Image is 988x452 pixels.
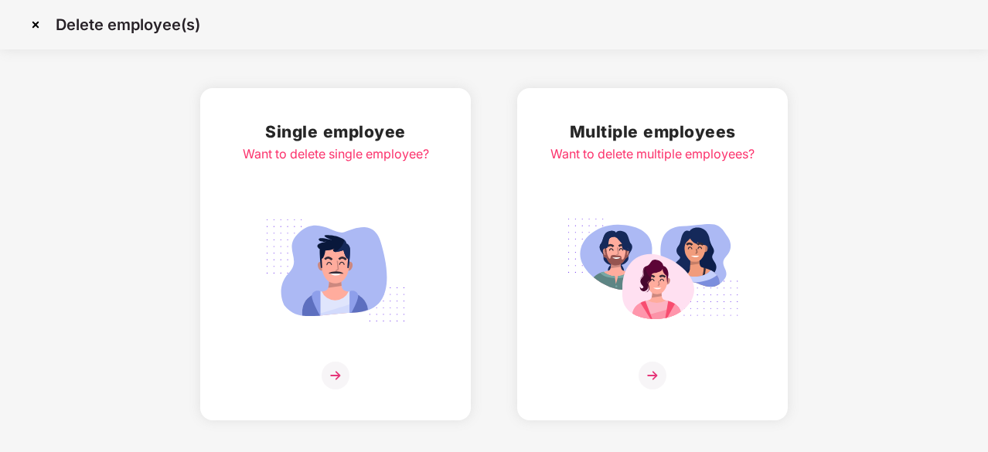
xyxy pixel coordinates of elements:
[550,144,755,164] div: Want to delete multiple employees?
[249,210,422,331] img: svg+xml;base64,PHN2ZyB4bWxucz0iaHR0cDovL3d3dy53My5vcmcvMjAwMC9zdmciIGlkPSJTaW5nbGVfZW1wbG95ZWUiIH...
[56,15,200,34] p: Delete employee(s)
[243,119,429,144] h2: Single employee
[566,210,739,331] img: svg+xml;base64,PHN2ZyB4bWxucz0iaHR0cDovL3d3dy53My5vcmcvMjAwMC9zdmciIGlkPSJNdWx0aXBsZV9lbXBsb3llZS...
[550,119,755,144] h2: Multiple employees
[243,144,429,164] div: Want to delete single employee?
[322,362,349,389] img: svg+xml;base64,PHN2ZyB4bWxucz0iaHR0cDovL3d3dy53My5vcmcvMjAwMC9zdmciIHdpZHRoPSIzNiIgaGVpZ2h0PSIzNi...
[23,12,48,37] img: svg+xml;base64,PHN2ZyBpZD0iQ3Jvc3MtMzJ4MzIiIHhtbG5zPSJodHRwOi8vd3d3LnczLm9yZy8yMDAwL3N2ZyIgd2lkdG...
[639,362,666,389] img: svg+xml;base64,PHN2ZyB4bWxucz0iaHR0cDovL3d3dy53My5vcmcvMjAwMC9zdmciIHdpZHRoPSIzNiIgaGVpZ2h0PSIzNi...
